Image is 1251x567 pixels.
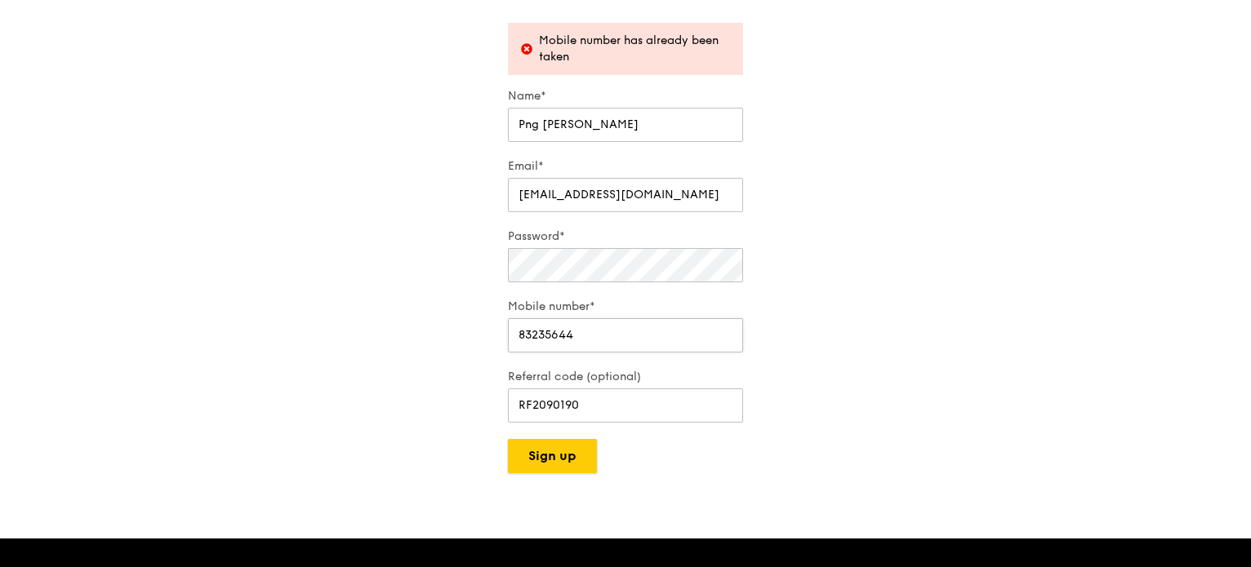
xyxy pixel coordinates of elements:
[508,88,743,104] label: Name*
[508,158,743,175] label: Email*
[508,439,597,473] button: Sign up
[508,299,743,315] label: Mobile number*
[508,369,743,385] label: Referral code (optional)
[539,33,730,65] div: Mobile number has already been taken
[508,228,743,245] label: Password*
